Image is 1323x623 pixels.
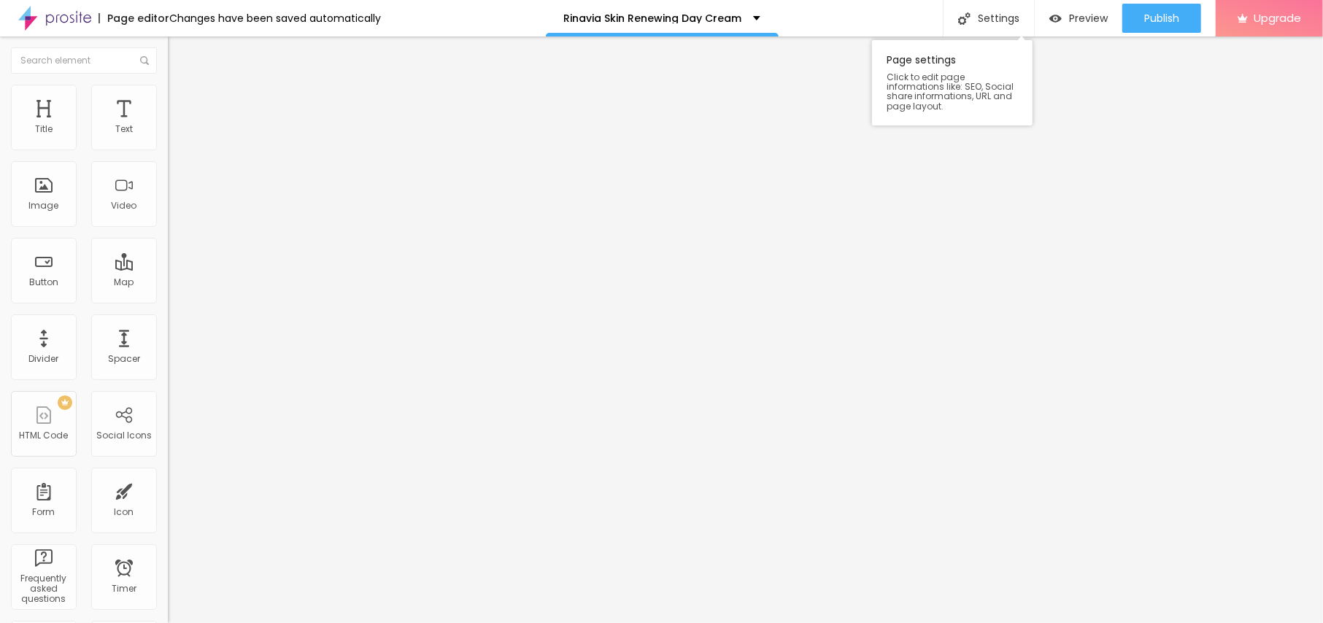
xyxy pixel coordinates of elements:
div: HTML Code [20,430,69,441]
span: Publish [1144,12,1179,24]
div: Changes have been saved automatically [169,13,381,23]
img: Icone [958,12,971,25]
button: Publish [1122,4,1201,33]
span: Click to edit page informations like: SEO, Social share informations, URL and page layout. [887,72,1018,111]
div: Divider [29,354,59,364]
div: Map [115,277,134,287]
button: Preview [1035,4,1122,33]
img: view-1.svg [1049,12,1062,25]
span: Upgrade [1254,12,1301,24]
input: Search element [11,47,157,74]
span: Preview [1069,12,1108,24]
img: Icone [140,56,149,65]
div: Title [35,124,53,134]
div: Form [33,507,55,517]
div: Icon [115,507,134,517]
div: Image [29,201,59,211]
div: Page editor [99,13,169,23]
div: Button [29,277,58,287]
div: Frequently asked questions [15,573,72,605]
div: Social Icons [96,430,152,441]
div: Page settings [872,40,1033,125]
div: Spacer [108,354,140,364]
iframe: Editor [168,36,1323,623]
div: Text [115,124,133,134]
div: Timer [112,584,136,594]
p: Rinavia Skin Renewing Day Cream [564,13,742,23]
div: Video [112,201,137,211]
